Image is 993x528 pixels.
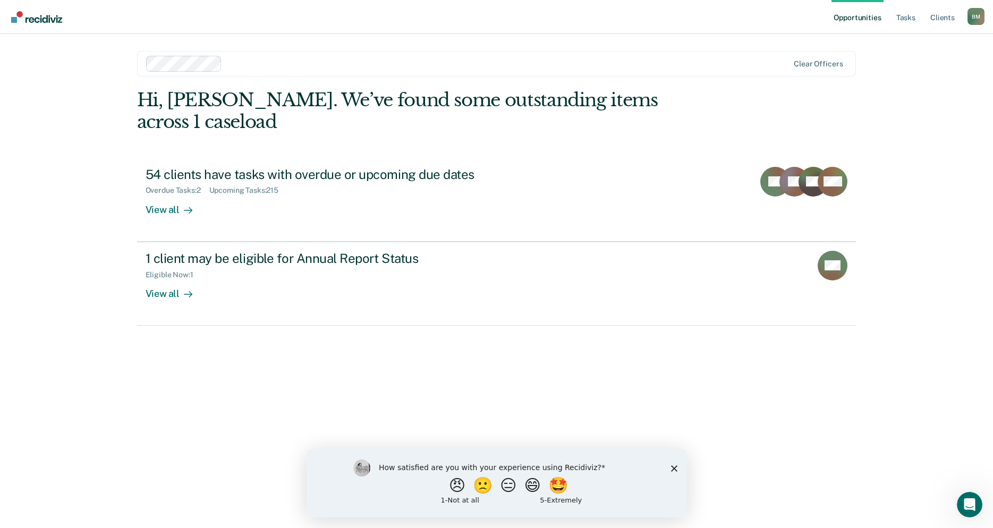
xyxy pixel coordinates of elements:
div: B M [967,8,984,25]
div: Eligible Now : 1 [146,270,202,279]
div: View all [146,195,205,216]
a: 54 clients have tasks with overdue or upcoming due datesOverdue Tasks:2Upcoming Tasks:215View all [137,158,856,242]
div: 54 clients have tasks with overdue or upcoming due dates [146,167,519,182]
div: Clear officers [794,59,843,69]
iframe: Intercom live chat [957,492,982,517]
div: Hi, [PERSON_NAME]. We’ve found some outstanding items across 1 caseload [137,89,712,133]
div: 1 client may be eligible for Annual Report Status [146,251,519,266]
img: Recidiviz [11,11,62,23]
div: View all [146,279,205,300]
div: Upcoming Tasks : 215 [209,186,287,195]
div: Overdue Tasks : 2 [146,186,209,195]
a: 1 client may be eligible for Annual Report StatusEligible Now:1View all [137,242,856,326]
iframe: Survey by Kim from Recidiviz [307,449,687,517]
button: Profile dropdown button [967,8,984,25]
